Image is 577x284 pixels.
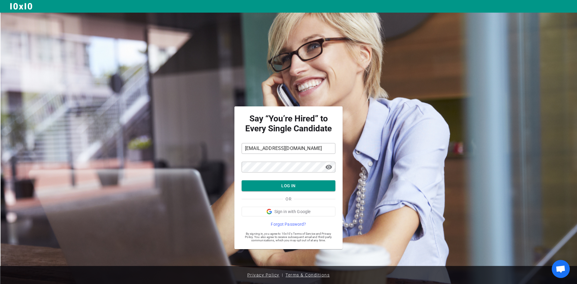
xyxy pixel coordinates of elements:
[242,221,335,227] a: Forgot Password?
[285,196,291,202] span: OR
[325,163,332,171] span: visibility
[242,144,335,153] input: Email Address*
[242,114,335,133] strong: Say “You’re Hired” to Every Single Candidate
[274,209,311,215] span: Sign in with Google
[271,221,306,227] span: Forgot Password?
[283,268,332,282] a: Terms & Conditions
[10,2,33,10] img: Logo
[242,232,335,242] span: By signing in, you agree to 10x10's Terms of Service and Privacy Policy. You also agree to receiv...
[245,268,282,282] a: Privacy Policy
[242,180,335,191] button: LOG IN
[552,260,570,278] div: Open chat
[282,270,283,280] span: |
[242,207,335,216] button: Sign in with Google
